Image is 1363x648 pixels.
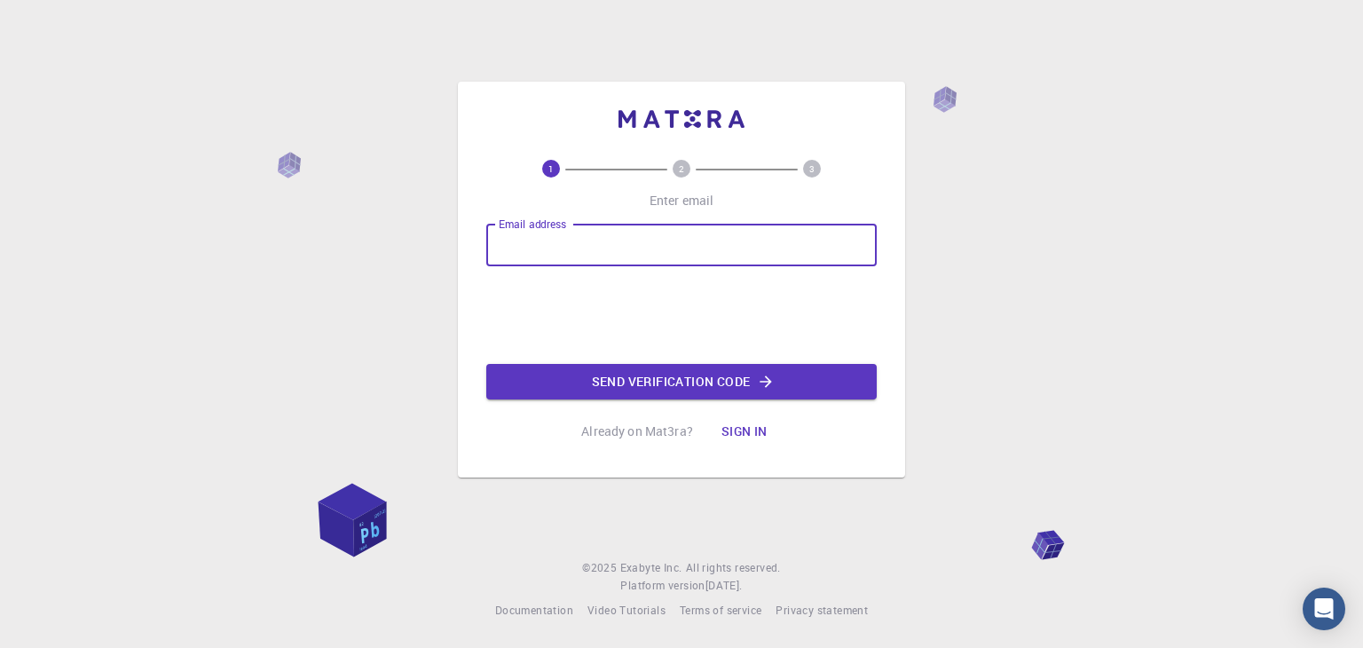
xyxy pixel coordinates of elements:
[776,603,868,617] span: Privacy statement
[680,602,761,620] a: Terms of service
[548,162,554,175] text: 1
[587,602,666,620] a: Video Tutorials
[620,577,705,595] span: Platform version
[686,559,781,577] span: All rights reserved.
[680,603,761,617] span: Terms of service
[495,602,573,620] a: Documentation
[707,414,782,449] button: Sign in
[705,577,743,595] a: [DATE].
[587,603,666,617] span: Video Tutorials
[495,603,573,617] span: Documentation
[1303,588,1345,630] div: Open Intercom Messenger
[776,602,868,620] a: Privacy statement
[581,423,693,440] p: Already on Mat3ra?
[679,162,684,175] text: 2
[582,559,619,577] span: © 2025
[486,364,877,399] button: Send verification code
[620,560,682,574] span: Exabyte Inc.
[809,162,815,175] text: 3
[499,217,566,232] label: Email address
[620,559,682,577] a: Exabyte Inc.
[650,192,714,209] p: Enter email
[547,281,816,350] iframe: reCAPTCHA
[705,578,743,592] span: [DATE] .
